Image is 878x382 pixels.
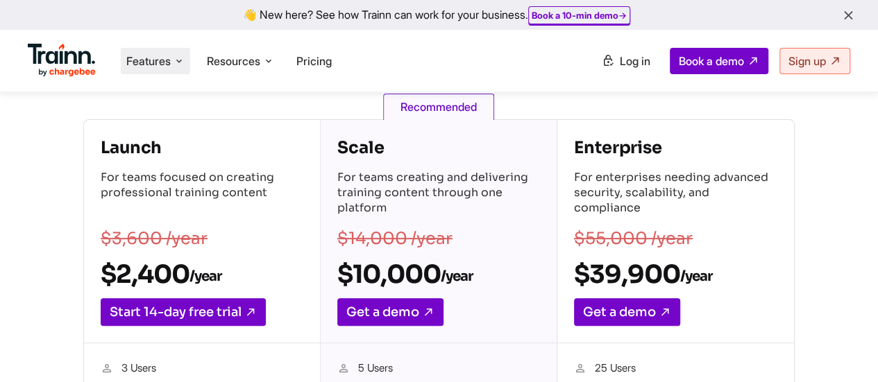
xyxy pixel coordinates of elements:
a: Book a demo [670,48,768,74]
a: Pricing [296,54,332,68]
h4: Scale [337,137,540,159]
a: Start 14-day free trial [101,298,266,326]
s: $55,000 /year [574,228,693,249]
h2: $39,900 [574,259,777,290]
span: Sign up [788,54,826,68]
h2: $10,000 [337,259,540,290]
span: Log in [620,54,650,68]
div: 👋 New here? See how Trainn can work for your business. [8,8,870,21]
s: $3,600 /year [101,228,208,249]
h2: $2,400 [101,259,303,290]
h4: Launch [101,137,303,159]
h4: Enterprise [574,137,777,159]
b: Book a 10-min demo [532,10,618,21]
sub: /year [189,268,221,285]
img: Trainn Logo [28,44,96,77]
span: Recommended [383,94,494,120]
a: Sign up [779,48,850,74]
span: Resources [207,53,260,69]
a: Get a demo [337,298,444,326]
a: Get a demo [574,298,680,326]
li: 25 Users [574,360,777,378]
s: $14,000 /year [337,228,453,249]
a: Log in [593,49,659,73]
span: Features [126,53,171,69]
sub: /year [680,268,712,285]
p: For teams focused on creating professional training content [101,170,303,218]
iframe: Chat Widget [809,315,878,382]
span: Book a demo [679,54,744,68]
sub: /year [441,268,473,285]
li: 3 Users [101,360,303,378]
p: For teams creating and delivering training content through one platform [337,170,540,218]
p: For enterprises needing advanced security, scalability, and compliance [574,170,777,218]
a: Book a 10-min demo→ [532,10,627,21]
li: 5 Users [337,360,540,378]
